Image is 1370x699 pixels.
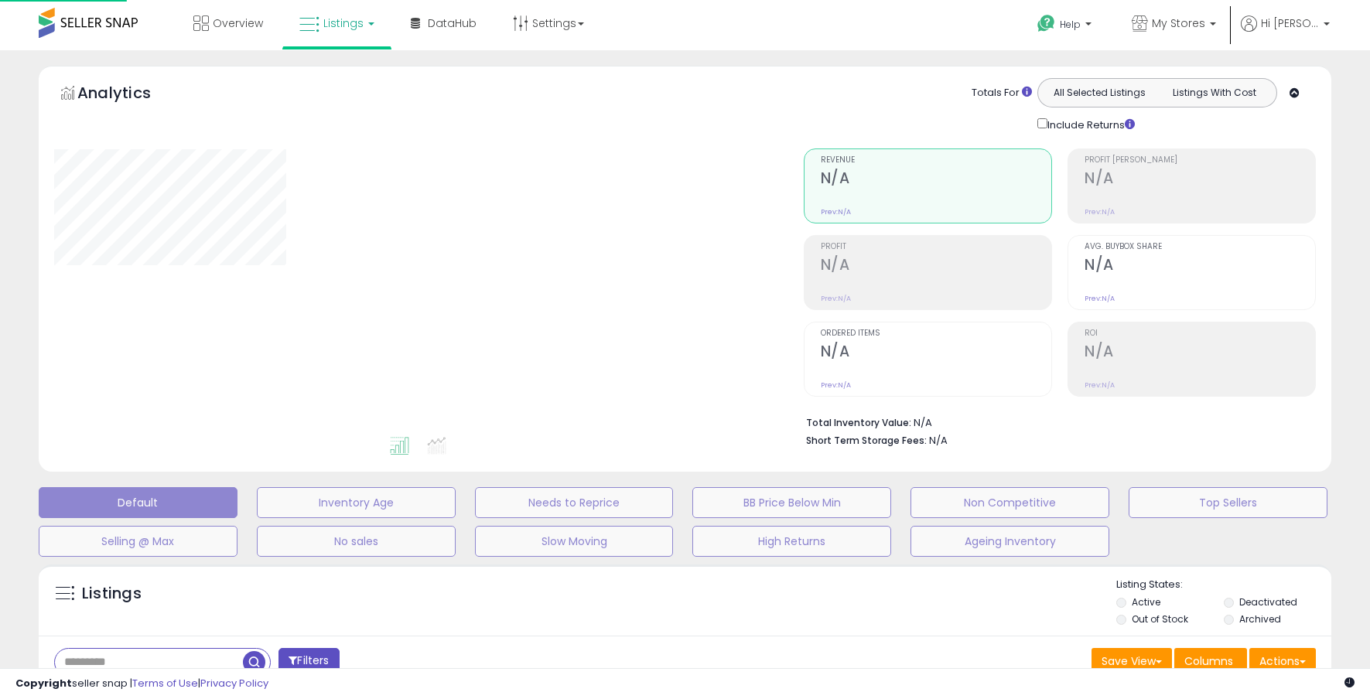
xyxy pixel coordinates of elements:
[821,343,1051,363] h2: N/A
[1026,115,1153,133] div: Include Returns
[1085,343,1315,363] h2: N/A
[1085,243,1315,251] span: Avg. Buybox Share
[806,416,911,429] b: Total Inventory Value:
[821,294,851,303] small: Prev: N/A
[806,434,927,447] b: Short Term Storage Fees:
[910,487,1109,518] button: Non Competitive
[1025,2,1107,50] a: Help
[692,526,891,557] button: High Returns
[323,15,364,31] span: Listings
[1156,83,1272,103] button: Listings With Cost
[1085,256,1315,277] h2: N/A
[39,526,237,557] button: Selling @ Max
[475,526,674,557] button: Slow Moving
[475,487,674,518] button: Needs to Reprice
[821,243,1051,251] span: Profit
[1037,14,1056,33] i: Get Help
[39,487,237,518] button: Default
[15,676,72,690] strong: Copyright
[213,15,263,31] span: Overview
[257,526,456,557] button: No sales
[1085,329,1315,338] span: ROI
[15,677,268,691] div: seller snap | |
[1261,15,1319,31] span: Hi [PERSON_NAME]
[929,433,948,448] span: N/A
[1085,207,1115,217] small: Prev: N/A
[910,526,1109,557] button: Ageing Inventory
[821,169,1051,190] h2: N/A
[1129,487,1327,518] button: Top Sellers
[692,487,891,518] button: BB Price Below Min
[821,329,1051,338] span: Ordered Items
[428,15,477,31] span: DataHub
[821,156,1051,165] span: Revenue
[806,412,1304,431] li: N/A
[1085,169,1315,190] h2: N/A
[821,207,851,217] small: Prev: N/A
[1241,15,1330,50] a: Hi [PERSON_NAME]
[1085,380,1115,390] small: Prev: N/A
[77,82,181,107] h5: Analytics
[1060,18,1081,31] span: Help
[257,487,456,518] button: Inventory Age
[972,86,1032,101] div: Totals For
[1042,83,1157,103] button: All Selected Listings
[821,380,851,390] small: Prev: N/A
[1152,15,1205,31] span: My Stores
[821,256,1051,277] h2: N/A
[1085,156,1315,165] span: Profit [PERSON_NAME]
[1085,294,1115,303] small: Prev: N/A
